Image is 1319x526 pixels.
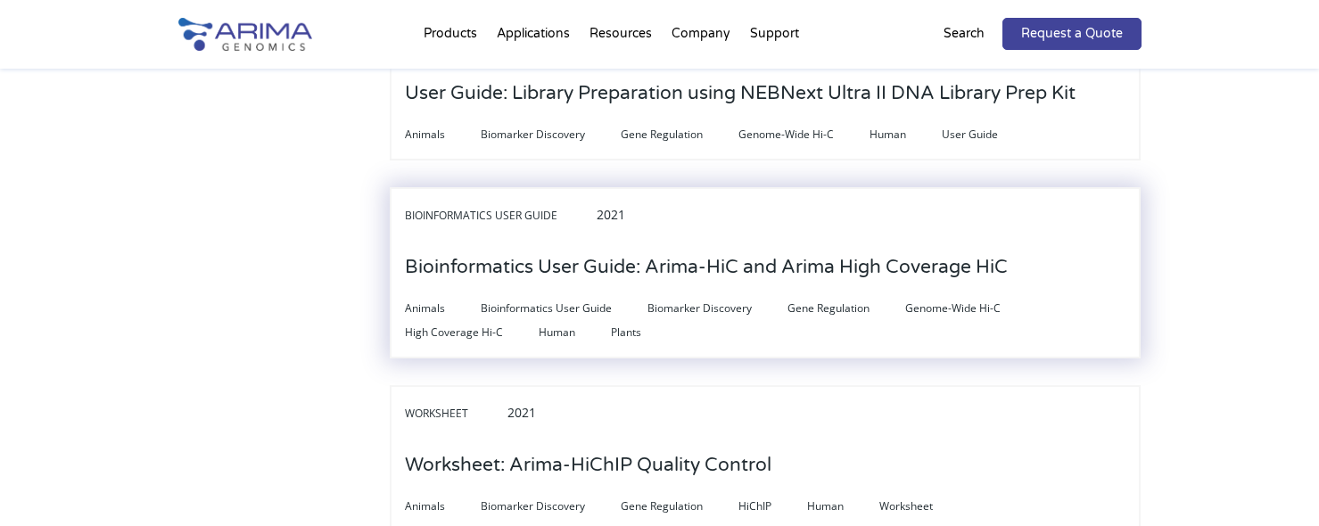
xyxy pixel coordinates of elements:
[405,456,771,475] a: Worksheet: Arima-HiChIP Quality Control
[405,322,539,343] span: High Coverage Hi-C
[611,322,677,343] span: Plants
[405,240,1008,295] h3: Bioinformatics User Guide: Arima-HiC and Arima High Coverage HiC
[621,496,738,517] span: Gene Regulation
[405,298,481,319] span: Animals
[507,404,536,421] span: 2021
[787,298,905,319] span: Gene Regulation
[1002,18,1142,50] a: Request a Quote
[597,206,625,223] span: 2021
[405,84,1076,103] a: User Guide: Library Preparation using NEBNext Ultra II DNA Library Prep Kit
[944,22,985,45] p: Search
[405,205,593,226] span: Bioinformatics User Guide
[870,124,942,145] span: Human
[539,322,611,343] span: Human
[621,124,738,145] span: Gene Regulation
[405,66,1076,121] h3: User Guide: Library Preparation using NEBNext Ultra II DNA Library Prep Kit
[405,403,504,424] span: Worksheet
[405,124,481,145] span: Animals
[481,496,621,517] span: Biomarker Discovery
[405,496,481,517] span: Animals
[405,438,771,493] h3: Worksheet: Arima-HiChIP Quality Control
[647,298,787,319] span: Biomarker Discovery
[245,73,315,91] span: Last Name
[807,496,879,517] span: Human
[738,124,870,145] span: Genome-Wide Hi-C
[942,124,1034,145] span: User Guide
[481,124,621,145] span: Biomarker Discovery
[481,298,647,319] span: Bioinformatics User Guide
[905,298,1036,319] span: Genome-Wide Hi-C
[178,18,312,51] img: Arima-Genomics-logo
[879,496,969,517] span: Worksheet
[405,258,1008,277] a: Bioinformatics User Guide: Arima-HiC and Arima High Coverage HiC
[738,496,807,517] span: HiChIP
